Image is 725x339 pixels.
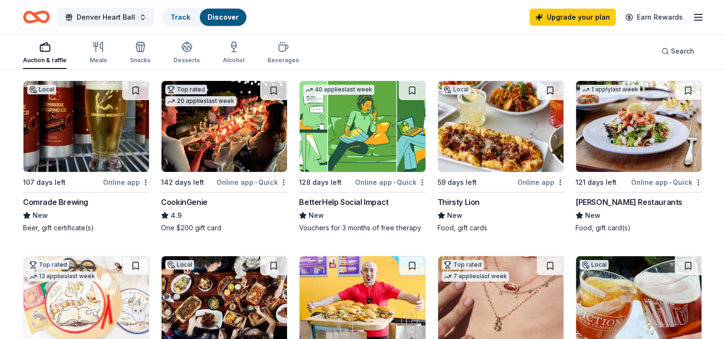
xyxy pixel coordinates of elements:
a: Discover [207,13,239,21]
div: Online app [518,176,564,188]
div: Top rated [165,85,207,94]
div: Snacks [130,56,150,64]
button: Meals [90,37,107,69]
img: Image for Comrade Brewing [23,81,149,172]
div: Local [580,260,609,270]
button: Beverages [267,37,299,69]
div: Top rated [442,260,483,270]
span: New [33,210,48,221]
button: Auction & raffle [23,37,67,69]
div: Online app Quick [217,176,288,188]
div: CookinGenie [161,196,207,208]
span: New [447,210,462,221]
div: BetterHelp Social Impact [299,196,388,208]
div: 1 apply last week [580,85,640,95]
div: Meals [90,56,107,64]
div: 20 applies last week [165,96,236,106]
div: Local [442,85,471,94]
div: Beverages [267,56,299,64]
button: Denver Heart Ball [58,8,154,27]
div: Local [27,85,56,94]
span: • [393,179,395,186]
button: Alcohol [223,37,244,69]
div: 107 days left [23,177,66,188]
div: [PERSON_NAME] Restaurants [575,196,682,208]
a: Image for Cameron Mitchell Restaurants1 applylast week121 days leftOnline app•Quick[PERSON_NAME] ... [575,80,702,233]
a: Image for Thirsty Lion Local59 days leftOnline appThirsty LionNewFood, gift cards [437,80,564,233]
div: Top rated [27,260,69,270]
div: Online app Quick [355,176,426,188]
img: Image for CookinGenie [161,81,287,172]
img: Image for Thirsty Lion [438,81,564,172]
div: 121 days left [575,177,617,188]
a: Earn Rewards [620,9,689,26]
a: Image for CookinGenieTop rated20 applieslast week142 days leftOnline app•QuickCookinGenie4.9One $... [161,80,288,233]
div: 59 days left [437,177,477,188]
div: 7 applies last week [442,271,509,282]
div: Alcohol [223,56,244,64]
a: Image for BetterHelp Social Impact40 applieslast week128 days leftOnline app•QuickBetterHelp Soci... [299,80,426,233]
div: 128 days left [299,177,342,188]
div: Desserts [173,56,200,64]
div: 40 applies last week [303,85,374,95]
div: Beer, gift certificate(s) [23,223,150,233]
div: One $200 gift card [161,223,288,233]
a: Home [23,6,50,28]
span: 4.9 [171,210,182,221]
button: Snacks [130,37,150,69]
a: Upgrade your plan [529,9,616,26]
div: Comrade Brewing [23,196,88,208]
a: Track [171,13,190,21]
span: • [255,179,257,186]
span: Search [671,45,694,57]
div: Vouchers for 3 months of free therapy [299,223,426,233]
img: Image for Cameron Mitchell Restaurants [576,81,702,172]
button: Desserts [173,37,200,69]
div: Online app Quick [631,176,702,188]
div: Auction & raffle [23,56,67,64]
div: 13 applies last week [27,271,97,282]
div: 142 days left [161,177,204,188]
button: TrackDiscover [162,8,247,27]
div: Online app [103,176,150,188]
div: Local [165,260,194,270]
span: Denver Heart Ball [77,11,135,23]
div: Food, gift card(s) [575,223,702,233]
button: Search [654,42,702,61]
span: New [309,210,324,221]
span: • [669,179,671,186]
div: Food, gift cards [437,223,564,233]
div: Thirsty Lion [437,196,480,208]
span: New [585,210,600,221]
a: Image for Comrade BrewingLocal107 days leftOnline appComrade BrewingNewBeer, gift certificate(s) [23,80,150,233]
img: Image for BetterHelp Social Impact [299,81,425,172]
